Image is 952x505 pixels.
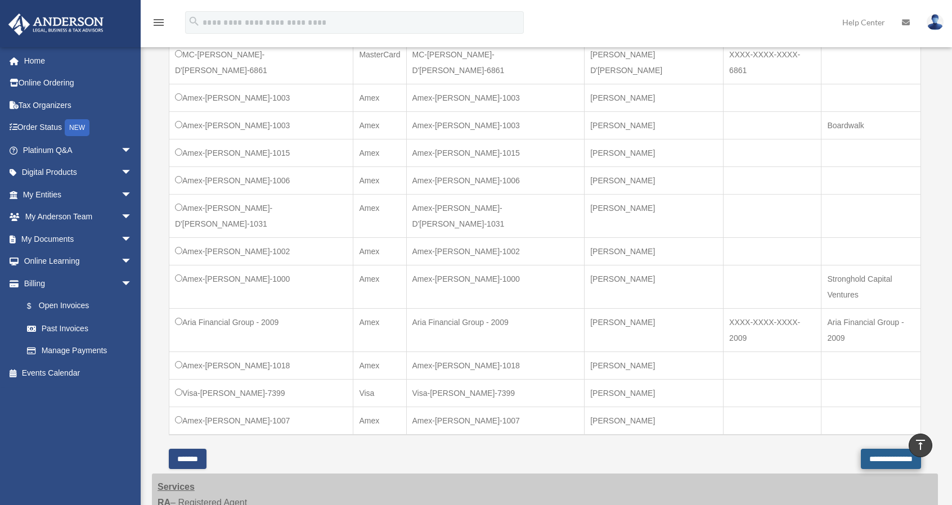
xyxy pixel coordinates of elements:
td: Amex-[PERSON_NAME]-1000 [169,265,353,308]
i: vertical_align_top [914,438,927,452]
a: Events Calendar [8,362,149,384]
span: arrow_drop_down [121,250,143,273]
strong: Services [158,482,195,492]
td: Visa [353,379,406,407]
td: MC-[PERSON_NAME]-D'[PERSON_NAME]-6861 [169,40,353,84]
a: My Entitiesarrow_drop_down [8,183,149,206]
a: Home [8,49,149,72]
td: Amex [353,84,406,111]
td: [PERSON_NAME] [585,265,724,308]
td: [PERSON_NAME] [585,379,724,407]
td: Amex-[PERSON_NAME]-1003 [406,84,585,111]
a: vertical_align_top [909,434,932,457]
td: XXXX-XXXX-XXXX-6861 [724,40,821,84]
td: [PERSON_NAME] [585,84,724,111]
a: Past Invoices [16,317,143,340]
td: Aria Financial Group - 2009 [169,308,353,351]
span: arrow_drop_down [121,183,143,206]
td: Amex [353,194,406,237]
td: Amex-[PERSON_NAME]-D'[PERSON_NAME]-1031 [169,194,353,237]
td: Visa-[PERSON_NAME]-7399 [406,379,585,407]
a: Online Learningarrow_drop_down [8,250,149,273]
td: Aria Financial Group - 2009 [821,308,921,351]
td: Amex-[PERSON_NAME]-1015 [169,139,353,166]
span: $ [33,299,39,313]
i: search [188,15,200,28]
img: Anderson Advisors Platinum Portal [5,13,107,35]
td: [PERSON_NAME] D'[PERSON_NAME] [585,40,724,84]
td: Amex-[PERSON_NAME]-1003 [169,111,353,139]
a: Platinum Q&Aarrow_drop_down [8,139,149,161]
a: Tax Organizers [8,94,149,116]
td: Amex [353,237,406,265]
a: Order StatusNEW [8,116,149,139]
td: Amex-[PERSON_NAME]-1007 [169,407,353,435]
a: Billingarrow_drop_down [8,272,143,295]
td: Amex-[PERSON_NAME]-1018 [406,351,585,379]
div: NEW [65,119,89,136]
span: arrow_drop_down [121,228,143,251]
a: My Anderson Teamarrow_drop_down [8,206,149,228]
td: [PERSON_NAME] [585,308,724,351]
td: [PERSON_NAME] [585,111,724,139]
a: My Documentsarrow_drop_down [8,228,149,250]
td: [PERSON_NAME] [585,237,724,265]
td: Amex-[PERSON_NAME]-1006 [169,166,353,194]
td: MasterCard [353,40,406,84]
td: Amex [353,351,406,379]
td: Amex-[PERSON_NAME]-1003 [406,111,585,139]
img: User Pic [927,14,944,30]
td: Amex [353,308,406,351]
span: arrow_drop_down [121,161,143,184]
td: Amex-[PERSON_NAME]-1002 [169,237,353,265]
td: Amex-[PERSON_NAME]-1018 [169,351,353,379]
td: Amex-[PERSON_NAME]-D'[PERSON_NAME]-1031 [406,194,585,237]
td: [PERSON_NAME] [585,166,724,194]
td: Amex-[PERSON_NAME]-1002 [406,237,585,265]
a: Digital Productsarrow_drop_down [8,161,149,184]
td: Amex-[PERSON_NAME]-1000 [406,265,585,308]
td: Aria Financial Group - 2009 [406,308,585,351]
span: arrow_drop_down [121,139,143,162]
td: Amex [353,265,406,308]
td: Boardwalk [821,111,921,139]
td: Amex-[PERSON_NAME]-1006 [406,166,585,194]
td: Amex [353,111,406,139]
td: [PERSON_NAME] [585,351,724,379]
td: Amex [353,166,406,194]
td: Amex-[PERSON_NAME]-1015 [406,139,585,166]
span: arrow_drop_down [121,272,143,295]
i: menu [152,16,165,29]
a: Online Ordering [8,72,149,94]
td: Stronghold Capital Ventures [821,265,921,308]
td: Amex-[PERSON_NAME]-1007 [406,407,585,435]
a: menu [152,20,165,29]
a: Manage Payments [16,340,143,362]
a: $Open Invoices [16,295,138,318]
td: [PERSON_NAME] [585,407,724,435]
td: Amex-[PERSON_NAME]-1003 [169,84,353,111]
td: Amex [353,407,406,435]
td: [PERSON_NAME] [585,194,724,237]
span: arrow_drop_down [121,206,143,229]
td: XXXX-XXXX-XXXX-2009 [724,308,821,351]
td: [PERSON_NAME] [585,139,724,166]
td: Amex [353,139,406,166]
td: MC-[PERSON_NAME]-D'[PERSON_NAME]-6861 [406,40,585,84]
td: Visa-[PERSON_NAME]-7399 [169,379,353,407]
